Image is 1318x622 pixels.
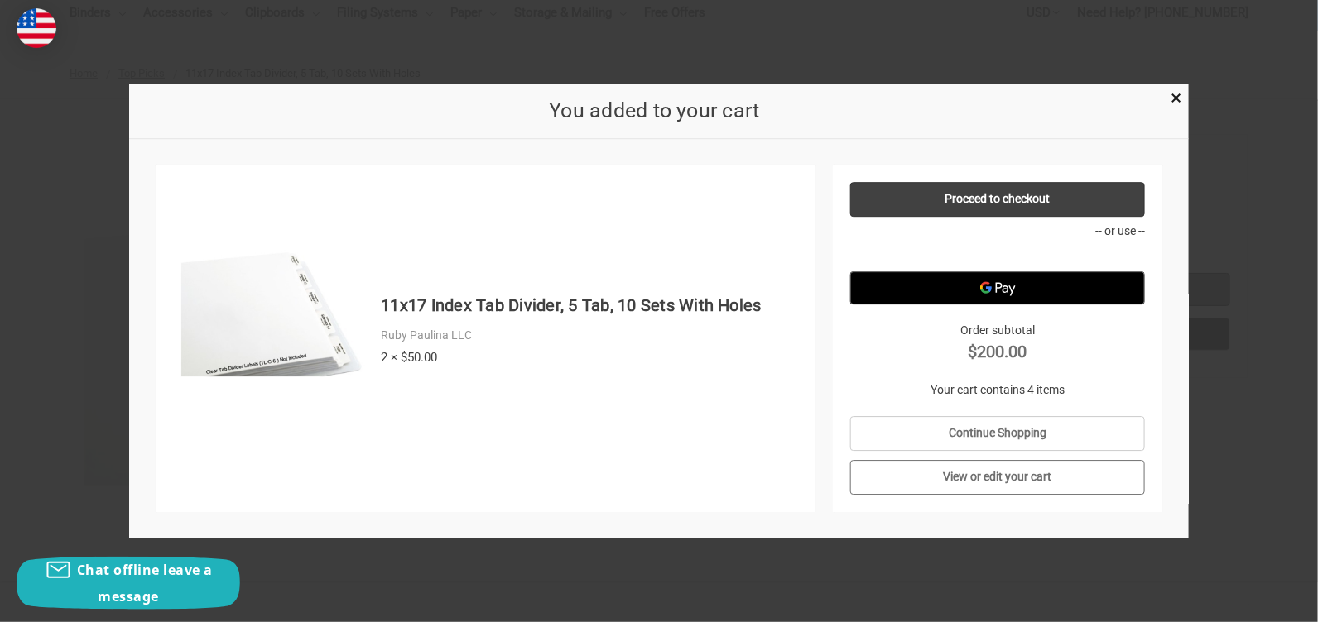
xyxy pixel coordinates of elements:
[1171,86,1181,110] span: ×
[381,293,798,318] h4: 11x17 Index Tab Divider, 5 Tab, 10 Sets With Holes
[381,327,798,344] div: Ruby Paulina LLC
[17,557,240,610] button: Chat offline leave a message
[850,416,1146,451] a: Continue Shopping
[850,222,1146,240] p: -- or use --
[1167,88,1185,105] a: Close
[156,95,1154,127] h2: You added to your cart
[850,381,1146,399] p: Your cart contains 4 items
[850,460,1146,495] a: View or edit your cart
[850,322,1146,364] div: Order subtotal
[381,348,798,367] div: 2 × $50.00
[850,271,1146,304] button: Google Pay
[181,243,373,376] img: 11x17 Index Tab Divider, 5 Tab, 10 Sets With Holes
[850,182,1146,217] a: Proceed to checkout
[850,339,1146,364] strong: $200.00
[77,561,213,605] span: Chat offline leave a message
[17,8,56,48] img: duty and tax information for United States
